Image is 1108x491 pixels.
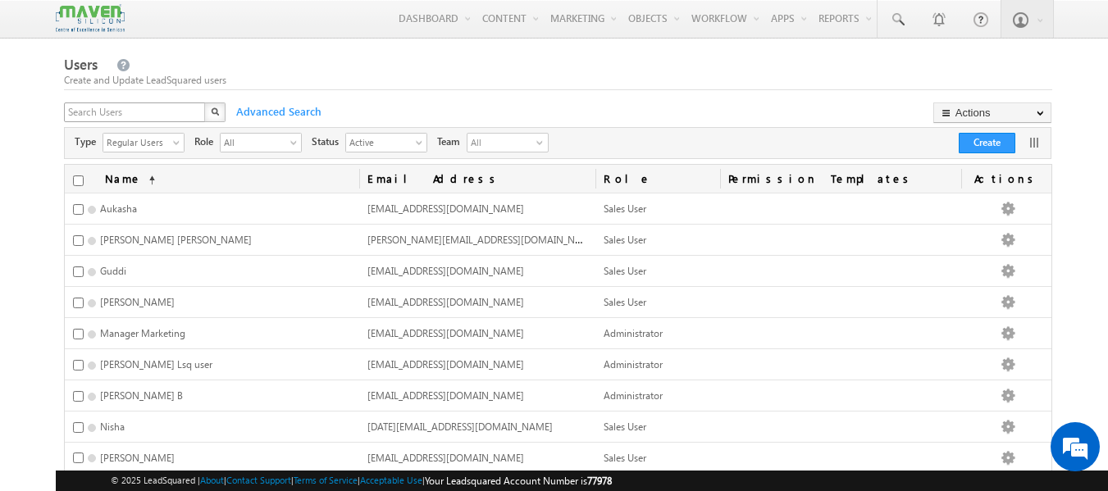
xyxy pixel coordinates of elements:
[959,133,1015,153] button: Create
[100,327,185,339] span: Manager Marketing
[367,358,524,371] span: [EMAIL_ADDRESS][DOMAIN_NAME]
[100,358,212,371] span: [PERSON_NAME] Lsq user
[604,327,663,339] span: Administrator
[142,174,155,187] span: (sorted ascending)
[587,475,612,487] span: 77978
[367,296,524,308] span: [EMAIL_ADDRESS][DOMAIN_NAME]
[100,452,175,464] span: [PERSON_NAME]
[56,4,125,33] img: Custom Logo
[100,265,126,277] span: Guddi
[604,265,646,277] span: Sales User
[100,202,137,215] span: Aukasha
[961,165,1052,193] span: Actions
[367,232,599,246] span: [PERSON_NAME][EMAIL_ADDRESS][DOMAIN_NAME]
[294,475,358,485] a: Terms of Service
[211,107,219,116] img: Search
[425,475,612,487] span: Your Leadsquared Account Number is
[312,134,345,149] span: Status
[595,165,720,193] a: Role
[359,165,595,193] a: Email Address
[416,138,429,147] span: select
[290,138,303,147] span: select
[173,138,186,147] span: select
[367,202,524,215] span: [EMAIL_ADDRESS][DOMAIN_NAME]
[97,165,163,193] a: Name
[103,134,171,150] span: Regular Users
[100,296,175,308] span: [PERSON_NAME]
[228,104,326,119] span: Advanced Search
[221,134,288,150] span: All
[367,265,524,277] span: [EMAIL_ADDRESS][DOMAIN_NAME]
[604,358,663,371] span: Administrator
[437,134,467,149] span: Team
[75,134,103,149] span: Type
[100,389,183,402] span: [PERSON_NAME] B
[467,134,533,152] span: All
[64,102,207,122] input: Search Users
[604,234,646,246] span: Sales User
[194,134,220,149] span: Role
[367,421,553,433] span: [DATE][EMAIL_ADDRESS][DOMAIN_NAME]
[367,452,524,464] span: [EMAIL_ADDRESS][DOMAIN_NAME]
[367,389,524,402] span: [EMAIL_ADDRESS][DOMAIN_NAME]
[720,165,961,193] span: Permission Templates
[933,102,1051,123] button: Actions
[200,475,224,485] a: About
[360,475,422,485] a: Acceptable Use
[604,296,646,308] span: Sales User
[367,327,524,339] span: [EMAIL_ADDRESS][DOMAIN_NAME]
[111,473,612,489] span: © 2025 LeadSquared | | | | |
[64,73,1053,88] div: Create and Update LeadSquared users
[604,389,663,402] span: Administrator
[64,55,98,74] span: Users
[604,421,646,433] span: Sales User
[604,452,646,464] span: Sales User
[604,202,646,215] span: Sales User
[100,421,125,433] span: Nisha
[226,475,291,485] a: Contact Support
[346,134,413,150] span: Active
[100,234,252,246] span: [PERSON_NAME] [PERSON_NAME]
